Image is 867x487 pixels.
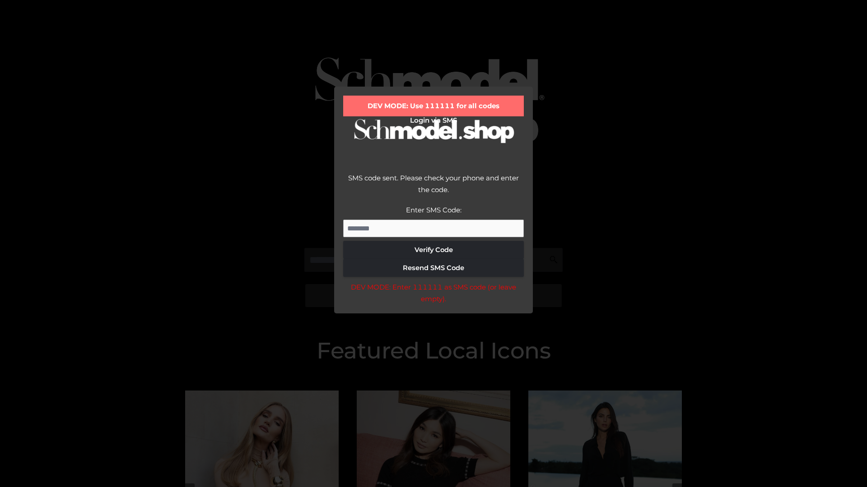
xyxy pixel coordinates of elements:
[406,206,461,214] label: Enter SMS Code:
[343,172,524,204] div: SMS code sent. Please check your phone and enter the code.
[343,116,524,124] h2: Login via SMS
[343,241,524,259] button: Verify Code
[343,281,524,304] div: DEV MODE: Enter 111111 as SMS code (or leave empty).
[343,96,524,116] div: DEV MODE: Use 111111 for all codes
[343,259,524,277] button: Resend SMS Code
